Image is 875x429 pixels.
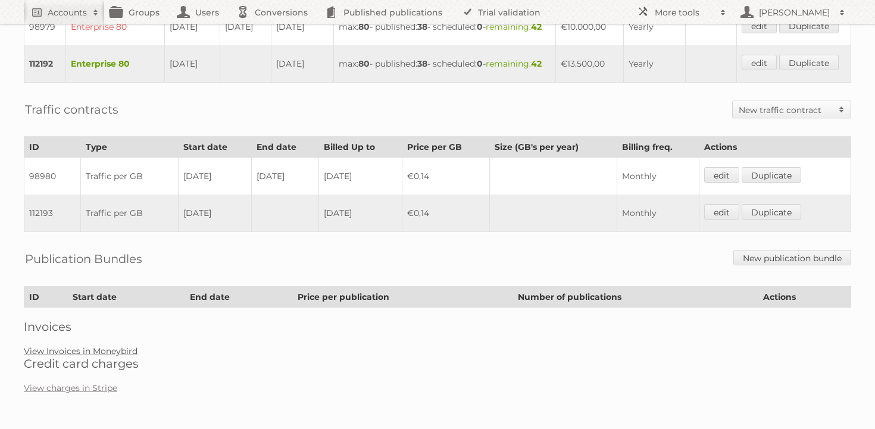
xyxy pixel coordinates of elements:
[402,195,490,232] td: €0,14
[486,58,542,69] span: remaining:
[477,58,483,69] strong: 0
[699,137,851,158] th: Actions
[742,55,777,70] a: edit
[704,167,739,183] a: edit
[319,158,402,195] td: [DATE]
[24,45,66,83] td: 112192
[617,137,699,158] th: Billing freq.
[271,45,333,83] td: [DATE]
[178,195,251,232] td: [DATE]
[24,346,137,356] a: View Invoices in Moneybird
[779,55,839,70] a: Duplicate
[555,45,623,83] td: €13.500,00
[24,137,81,158] th: ID
[758,287,851,308] th: Actions
[733,101,851,118] a: New traffic contract
[733,250,851,265] a: New publication bundle
[24,158,81,195] td: 98980
[623,8,685,45] td: Yearly
[293,287,512,308] th: Price per publication
[24,356,851,371] h2: Credit card charges
[756,7,833,18] h2: [PERSON_NAME]
[739,104,833,116] h2: New traffic contract
[490,137,617,158] th: Size (GB's per year)
[165,45,220,83] td: [DATE]
[333,8,555,45] td: max: - published: - scheduled: -
[80,195,178,232] td: Traffic per GB
[402,158,490,195] td: €0,14
[417,58,427,69] strong: 38
[402,137,490,158] th: Price per GB
[24,320,851,334] h2: Invoices
[251,137,319,158] th: End date
[417,21,427,32] strong: 38
[24,287,68,308] th: ID
[512,287,758,308] th: Number of publications
[623,45,685,83] td: Yearly
[486,21,542,32] span: remaining:
[25,250,142,268] h2: Publication Bundles
[66,45,165,83] td: Enterprise 80
[358,58,370,69] strong: 80
[742,204,801,220] a: Duplicate
[68,287,185,308] th: Start date
[178,158,251,195] td: [DATE]
[617,158,699,195] td: Monthly
[251,158,319,195] td: [DATE]
[25,101,118,118] h2: Traffic contracts
[66,8,165,45] td: Enterprise 80
[319,195,402,232] td: [DATE]
[617,195,699,232] td: Monthly
[531,21,542,32] strong: 42
[24,195,81,232] td: 112193
[24,8,66,45] td: 98979
[742,167,801,183] a: Duplicate
[220,8,271,45] td: [DATE]
[319,137,402,158] th: Billed Up to
[833,101,851,118] span: Toggle
[333,45,555,83] td: max: - published: - scheduled: -
[704,204,739,220] a: edit
[271,8,333,45] td: [DATE]
[165,8,220,45] td: [DATE]
[555,8,623,45] td: €10.000,00
[24,383,117,393] a: View charges in Stripe
[178,137,251,158] th: Start date
[742,18,777,33] a: edit
[655,7,714,18] h2: More tools
[358,21,370,32] strong: 80
[48,7,87,18] h2: Accounts
[477,21,483,32] strong: 0
[185,287,293,308] th: End date
[779,18,839,33] a: Duplicate
[80,137,178,158] th: Type
[531,58,542,69] strong: 42
[80,158,178,195] td: Traffic per GB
